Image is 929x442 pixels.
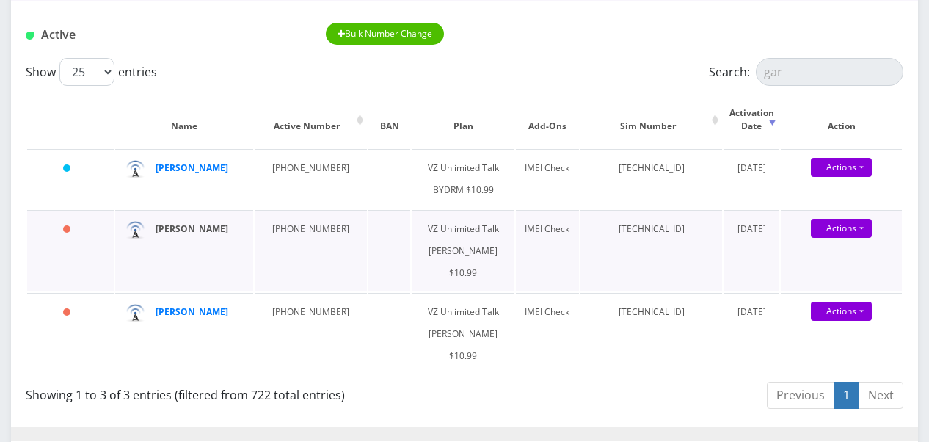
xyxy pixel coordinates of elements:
img: Active [26,32,34,40]
td: [TECHNICAL_ID] [580,149,723,209]
span: [DATE] [737,162,766,174]
th: Action [781,92,902,148]
td: VZ Unlimited Talk [PERSON_NAME] $10.99 [412,293,514,374]
div: IMEI Check [523,301,572,323]
div: IMEI Check [523,218,572,240]
a: Previous [767,382,834,409]
td: [TECHNICAL_ID] [580,210,723,291]
th: Activation Date: activate to sort column ascending [724,92,779,148]
h1: Active [26,28,304,42]
div: IMEI Check [523,157,572,179]
td: VZ Unlimited Talk BYDRM $10.99 [412,149,514,209]
a: [PERSON_NAME] [156,305,228,318]
label: Show entries [26,58,157,86]
td: [PHONE_NUMBER] [255,293,367,374]
a: [PERSON_NAME] [156,222,228,235]
a: Actions [811,302,872,321]
th: Plan [412,92,514,148]
td: [TECHNICAL_ID] [580,293,723,374]
th: Sim Number: activate to sort column ascending [580,92,723,148]
a: 1 [834,382,859,409]
button: Bulk Number Change [326,23,445,45]
td: VZ Unlimited Talk [PERSON_NAME] $10.99 [412,210,514,291]
td: [PHONE_NUMBER] [255,210,367,291]
th: BAN [368,92,411,148]
a: Actions [811,158,872,177]
th: Active Number: activate to sort column ascending [255,92,367,148]
th: Add-Ons [516,92,579,148]
a: [PERSON_NAME] [156,162,228,174]
td: [PHONE_NUMBER] [255,149,367,209]
div: Showing 1 to 3 of 3 entries (filtered from 722 total entries) [26,380,453,404]
select: Showentries [59,58,114,86]
span: [DATE] [737,305,766,318]
input: Search: [756,58,903,86]
th: Name [115,92,253,148]
a: Actions [811,219,872,238]
a: Next [859,382,903,409]
span: [DATE] [737,222,766,235]
label: Search: [709,58,903,86]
